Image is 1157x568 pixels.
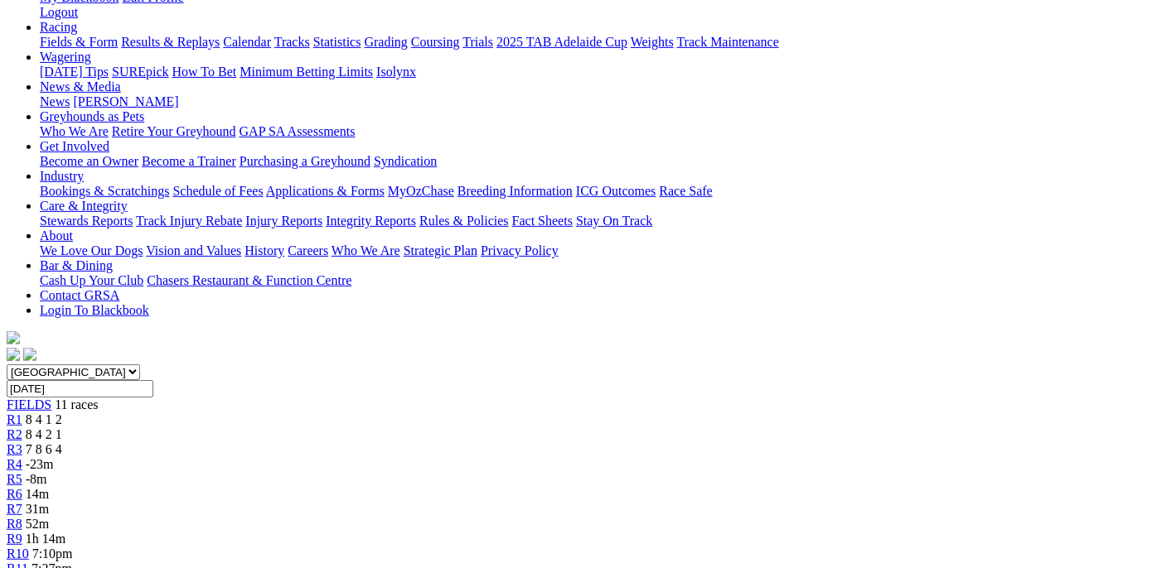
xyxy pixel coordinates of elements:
a: Isolynx [376,65,416,79]
a: Tracks [274,35,310,49]
a: R9 [7,532,22,546]
div: Care & Integrity [40,214,1138,229]
a: R1 [7,412,22,426]
a: How To Bet [172,65,237,79]
a: Bookings & Scratchings [40,184,169,198]
span: 7:10pm [32,546,73,561]
a: Industry [40,169,84,183]
a: [PERSON_NAME] [73,94,178,108]
a: Breeding Information [457,184,573,198]
span: 8 4 1 2 [26,412,62,426]
a: News & Media [40,79,121,94]
a: Stay On Track [576,214,652,228]
a: Login To Blackbook [40,303,149,317]
span: 8 4 2 1 [26,427,62,441]
a: R8 [7,517,22,531]
a: We Love Our Dogs [40,243,143,258]
a: Strategic Plan [404,243,477,258]
a: Grading [365,35,408,49]
a: Who We Are [40,124,109,138]
a: Fields & Form [40,35,118,49]
a: Trials [462,35,493,49]
a: Track Maintenance [677,35,779,49]
a: Injury Reports [245,214,322,228]
div: Industry [40,184,1138,199]
a: Become a Trainer [142,154,236,168]
span: -8m [26,472,47,486]
a: Cash Up Your Club [40,273,143,287]
div: Wagering [40,65,1138,79]
a: Racing [40,20,77,34]
a: About [40,229,73,243]
a: Logout [40,5,78,19]
a: Contact GRSA [40,288,119,302]
span: 1h 14m [26,532,65,546]
a: ICG Outcomes [576,184,656,198]
div: News & Media [40,94,1138,109]
a: Rules & Policies [419,214,509,228]
a: Integrity Reports [326,214,416,228]
a: R10 [7,546,29,561]
a: Vision and Values [146,243,241,258]
a: GAP SA Assessments [240,124,356,138]
a: R3 [7,442,22,456]
a: Results & Replays [121,35,220,49]
a: Applications & Forms [266,184,385,198]
a: [DATE] Tips [40,65,109,79]
input: Select date [7,380,153,397]
img: twitter.svg [23,348,36,361]
a: Privacy Policy [481,243,559,258]
a: Get Involved [40,139,109,153]
span: 31m [26,502,49,516]
a: R6 [7,487,22,501]
a: R4 [7,457,22,471]
a: Schedule of Fees [172,184,263,198]
a: Track Injury Rebate [136,214,242,228]
a: R2 [7,427,22,441]
a: Who We Are [332,243,400,258]
a: R7 [7,502,22,516]
span: 14m [26,487,49,501]
a: Calendar [223,35,271,49]
a: FIELDS [7,397,51,412]
a: News [40,94,70,108]
a: Weights [631,35,674,49]
div: Get Involved [40,154,1138,169]
a: Statistics [313,35,361,49]
span: -23m [26,457,54,471]
a: Fact Sheets [512,214,573,228]
a: Wagering [40,50,91,64]
a: Minimum Betting Limits [240,65,373,79]
div: Racing [40,35,1138,50]
span: 7 8 6 4 [26,442,62,456]
a: R5 [7,472,22,486]
a: History [244,243,284,258]
a: Syndication [374,154,437,168]
a: Greyhounds as Pets [40,109,144,123]
a: Purchasing a Greyhound [240,154,370,168]
a: Bar & Dining [40,258,113,272]
a: Chasers Restaurant & Function Centre [147,273,351,287]
a: Coursing [411,35,460,49]
img: facebook.svg [7,348,20,361]
a: SUREpick [112,65,168,79]
a: Race Safe [659,184,712,198]
a: MyOzChase [388,184,454,198]
div: Bar & Dining [40,273,1138,288]
a: Stewards Reports [40,214,133,228]
a: 2025 TAB Adelaide Cup [496,35,627,49]
div: About [40,243,1138,258]
span: 52m [26,517,49,531]
a: Become an Owner [40,154,138,168]
a: Care & Integrity [40,199,128,213]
